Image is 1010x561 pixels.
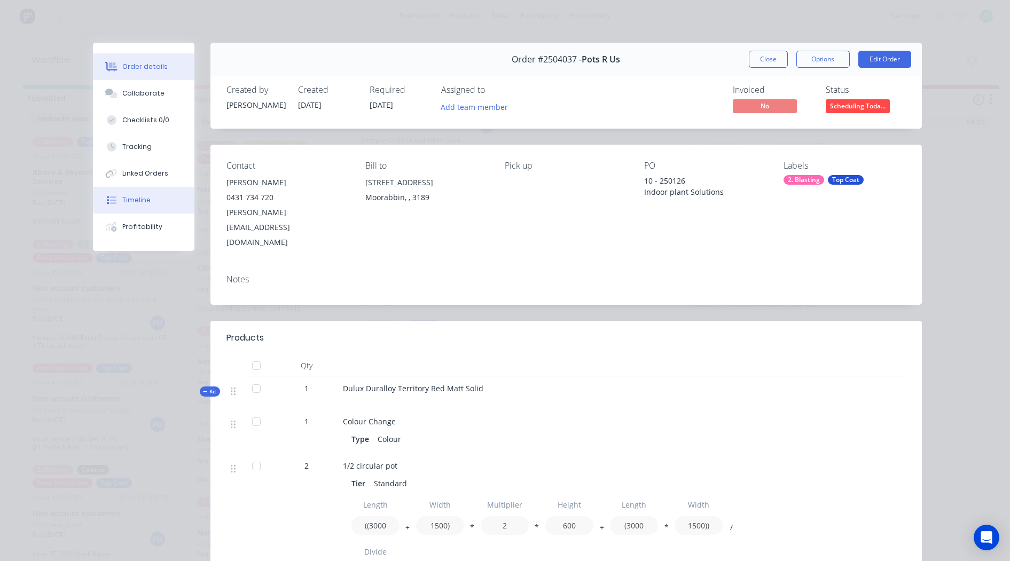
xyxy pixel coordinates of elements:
input: Value [610,516,658,535]
div: Notes [226,274,906,285]
div: [PERSON_NAME][EMAIL_ADDRESS][DOMAIN_NAME] [226,205,349,250]
input: Label [416,495,464,514]
button: Add team member [441,99,514,114]
button: Collaborate [93,80,194,107]
input: Value [545,516,593,535]
span: 2 [304,460,309,471]
button: Timeline [93,187,194,214]
button: / [726,525,737,533]
span: [DATE] [370,100,393,110]
span: [DATE] [298,100,322,110]
div: Open Intercom Messenger [974,525,999,550]
input: Label [675,495,723,514]
span: Order #2504037 - [512,54,582,65]
div: [PERSON_NAME] [226,99,285,110]
span: 1/2 circular pot [343,461,397,471]
div: Top Coat [828,175,864,185]
div: Tracking [122,142,152,152]
button: Add team member [435,99,513,114]
span: Kit [203,388,217,396]
div: [STREET_ADDRESS]Moorabbin, , 3189 [365,175,488,209]
input: Label [351,542,400,561]
button: Checklists 0/0 [93,107,194,133]
button: Linked Orders [93,160,194,187]
div: Type [351,431,373,447]
button: Scheduling Toda... [826,99,890,115]
button: Order details [93,53,194,80]
span: Pots R Us [582,54,620,65]
input: Value [675,516,723,535]
div: Status [826,85,906,95]
span: Dulux Duralloy Territory Red Matt Solid [343,383,483,393]
button: + [402,525,413,533]
div: Pick up [505,161,627,171]
div: Linked Orders [122,169,168,178]
div: 0431 734 720 [226,190,349,205]
input: Value [416,516,464,535]
div: Checklists 0/0 [122,115,169,125]
div: Timeline [122,195,151,205]
button: Edit Order [858,51,911,68]
button: Options [796,51,850,68]
div: Qty [275,355,339,376]
span: Colour Change [343,416,396,426]
input: Value [351,516,400,535]
div: PO [644,161,766,171]
input: Label [610,495,658,514]
div: Collaborate [122,89,165,98]
span: No [733,99,797,113]
div: Required [370,85,428,95]
div: [PERSON_NAME]0431 734 720[PERSON_NAME][EMAIL_ADDRESS][DOMAIN_NAME] [226,175,349,250]
div: Invoiced [733,85,813,95]
div: Labels [784,161,906,171]
button: Tracking [93,133,194,160]
input: Label [481,495,529,514]
div: Tier [351,476,370,491]
div: 2. Blasting [784,175,824,185]
input: Value [481,516,529,535]
span: Scheduling Toda... [826,99,890,113]
div: Assigned to [441,85,548,95]
div: 10 - 250126 Indoor plant Solutions [644,175,766,197]
div: [PERSON_NAME] [226,175,349,190]
input: Label [545,495,593,514]
div: Created [298,85,357,95]
div: Moorabbin, , 3189 [365,190,488,205]
span: 1 [304,416,309,427]
div: Colour [373,431,405,447]
button: Profitability [93,214,194,240]
div: Contact [226,161,349,171]
div: Created by [226,85,285,95]
input: Label [351,495,400,514]
span: 1 [304,383,309,394]
button: + [597,525,607,533]
div: [STREET_ADDRESS] [365,175,488,190]
div: Kit [200,386,220,397]
button: Close [749,51,788,68]
div: Bill to [365,161,488,171]
div: Order details [122,62,168,72]
div: Products [226,331,264,344]
div: Profitability [122,222,162,232]
div: Standard [370,476,411,491]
